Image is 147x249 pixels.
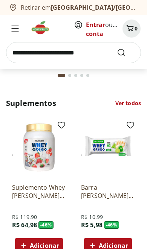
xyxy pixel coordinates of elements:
input: search [6,42,141,63]
button: Current page from fs-carousel [56,66,67,85]
span: 0 [135,25,138,32]
h2: Suplementos [6,98,56,109]
button: Go to page 4 from fs-carousel [79,66,85,85]
span: Adicionar [99,243,128,249]
button: Submit Search [117,48,135,57]
a: Ver todos [115,100,141,107]
a: Suplemento Whey [PERSON_NAME] Nutrata 450g [12,183,66,200]
span: - 46 % [38,221,54,229]
span: R$ 119,90 [12,213,37,221]
img: Suplemento Whey Grego Morango Nutrata 450g [12,121,66,174]
span: R$ 5,98 [81,221,103,229]
button: Go to page 2 from fs-carousel [67,66,73,85]
span: Adicionar [30,243,59,249]
a: Entrar [86,21,105,29]
a: Barra [PERSON_NAME] Torta de Limão Nutrata 40g [81,183,135,200]
button: Carrinho [122,20,141,38]
span: R$ 10,99 [81,213,103,221]
span: ou [86,20,119,38]
img: Hortifruti [30,20,55,35]
button: Go to page 5 from fs-carousel [85,66,91,85]
img: Barra Grega Whey Torta de Limão Nutrata 40g [81,121,135,174]
button: Go to page 3 from fs-carousel [73,66,79,85]
span: - 46 % [104,221,119,229]
span: R$ 64,98 [12,221,37,229]
span: Retirar em [21,4,138,11]
button: Menu [6,20,24,38]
